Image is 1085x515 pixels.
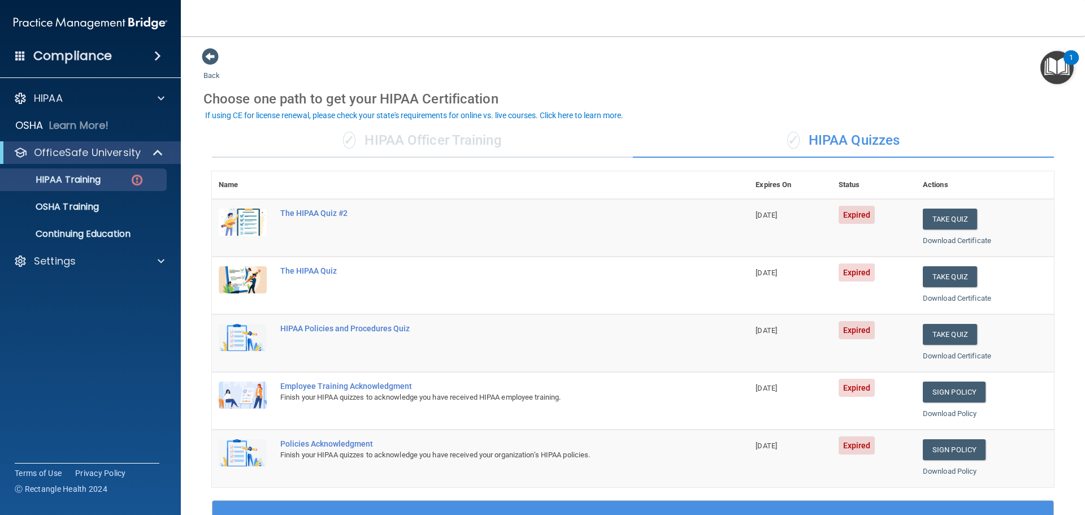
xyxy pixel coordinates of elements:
[7,174,101,185] p: HIPAA Training
[839,206,875,224] span: Expired
[916,171,1054,199] th: Actions
[1040,51,1074,84] button: Open Resource Center, 1 new notification
[923,266,977,287] button: Take Quiz
[14,146,164,159] a: OfficeSafe University
[832,171,916,199] th: Status
[205,111,623,119] div: If using CE for license renewal, please check your state's requirements for online vs. live cours...
[923,294,991,302] a: Download Certificate
[280,448,692,462] div: Finish your HIPAA quizzes to acknowledge you have received your organization’s HIPAA policies.
[280,382,692,391] div: Employee Training Acknowledgment
[756,384,777,392] span: [DATE]
[1069,58,1073,72] div: 1
[14,92,164,105] a: HIPAA
[923,324,977,345] button: Take Quiz
[923,236,991,245] a: Download Certificate
[14,12,167,34] img: PMB logo
[756,326,777,335] span: [DATE]
[15,119,44,132] p: OSHA
[7,201,99,213] p: OSHA Training
[280,439,692,448] div: Policies Acknowledgment
[923,382,986,403] a: Sign Policy
[280,324,692,333] div: HIPAA Policies and Procedures Quiz
[280,391,692,404] div: Finish your HIPAA quizzes to acknowledge you have received HIPAA employee training.
[15,468,62,479] a: Terms of Use
[34,146,141,159] p: OfficeSafe University
[839,263,875,282] span: Expired
[203,110,625,121] button: If using CE for license renewal, please check your state's requirements for online vs. live cours...
[203,58,220,80] a: Back
[749,171,831,199] th: Expires On
[787,132,800,149] span: ✓
[923,209,977,230] button: Take Quiz
[343,132,355,149] span: ✓
[280,266,692,275] div: The HIPAA Quiz
[923,409,977,418] a: Download Policy
[7,228,162,240] p: Continuing Education
[14,254,164,268] a: Settings
[203,83,1062,115] div: Choose one path to get your HIPAA Certification
[212,124,633,158] div: HIPAA Officer Training
[839,436,875,455] span: Expired
[633,124,1054,158] div: HIPAA Quizzes
[756,442,777,450] span: [DATE]
[15,483,107,495] span: Ⓒ Rectangle Health 2024
[130,173,144,187] img: danger-circle.6113f641.png
[923,352,991,360] a: Download Certificate
[756,269,777,277] span: [DATE]
[889,435,1071,480] iframe: Drift Widget Chat Controller
[49,119,109,132] p: Learn More!
[33,48,112,64] h4: Compliance
[280,209,692,218] div: The HIPAA Quiz #2
[34,92,63,105] p: HIPAA
[34,254,76,268] p: Settings
[75,468,126,479] a: Privacy Policy
[839,379,875,397] span: Expired
[756,211,777,219] span: [DATE]
[212,171,274,199] th: Name
[839,321,875,339] span: Expired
